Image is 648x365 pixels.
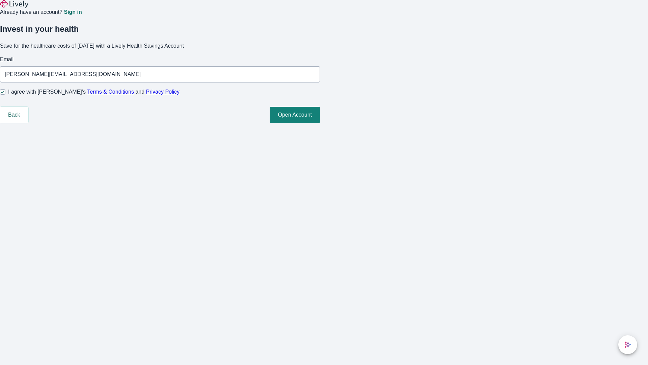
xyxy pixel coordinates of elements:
a: Privacy Policy [146,89,180,95]
a: Terms & Conditions [87,89,134,95]
button: Open Account [270,107,320,123]
span: I agree with [PERSON_NAME]’s and [8,88,180,96]
button: chat [618,335,637,354]
svg: Lively AI Assistant [624,341,631,348]
a: Sign in [64,9,82,15]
